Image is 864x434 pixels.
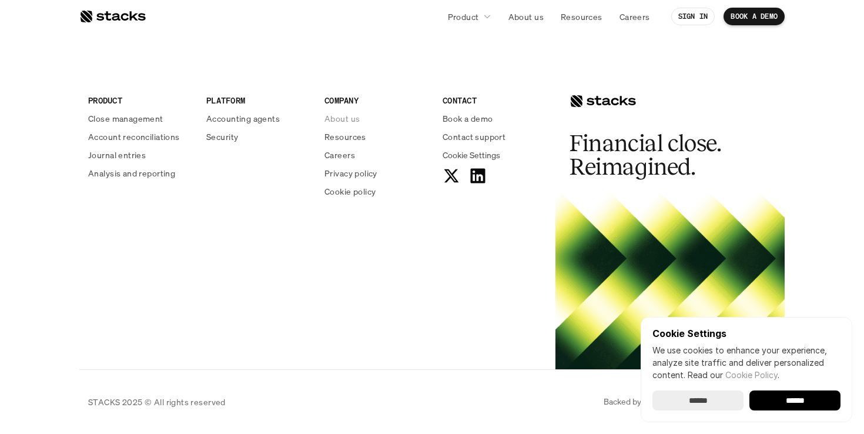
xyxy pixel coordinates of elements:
p: PLATFORM [206,94,310,106]
a: About us [324,112,428,125]
p: Account reconciliations [88,131,180,143]
p: PRODUCT [88,94,192,106]
p: Book a demo [443,112,493,125]
a: Cookie Policy [725,370,778,380]
a: Cookie policy [324,185,428,198]
p: Product [448,11,479,23]
a: Contact support [443,131,547,143]
span: Cookie Settings [443,149,500,161]
p: Resources [561,11,602,23]
p: SIGN IN [678,12,708,21]
a: Security [206,131,310,143]
p: BOOK A DEMO [731,12,778,21]
p: Cookie policy [324,185,376,198]
a: Account reconciliations [88,131,192,143]
span: Read our . [688,370,779,380]
p: Contact support [443,131,505,143]
a: Close management [88,112,192,125]
p: CONTACT [443,94,547,106]
p: Cookie Settings [652,329,840,338]
p: Privacy policy [324,167,377,179]
p: Resources [324,131,366,143]
p: Careers [619,11,650,23]
a: SIGN IN [671,8,715,25]
h2: Financial close. Reimagined. [570,132,746,179]
a: Journal entries [88,149,192,161]
p: We use cookies to enhance your experience, analyze site traffic and deliver personalized content. [652,344,840,381]
a: Careers [324,149,428,161]
p: Backed by [604,397,641,407]
button: Cookie Trigger [443,149,500,161]
a: Resources [554,6,610,27]
p: Close management [88,112,163,125]
p: Security [206,131,238,143]
p: STACKS 2025 © All rights reserved [88,396,226,408]
p: Analysis and reporting [88,167,175,179]
a: Careers [612,6,657,27]
a: Book a demo [443,112,547,125]
p: COMPANY [324,94,428,106]
a: About us [501,6,551,27]
a: Privacy policy [324,167,428,179]
p: Accounting agents [206,112,280,125]
p: Journal entries [88,149,146,161]
p: About us [508,11,544,23]
p: Careers [324,149,355,161]
a: Accounting agents [206,112,310,125]
a: Resources [324,131,428,143]
a: BOOK A DEMO [724,8,785,25]
a: Analysis and reporting [88,167,192,179]
p: About us [324,112,360,125]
